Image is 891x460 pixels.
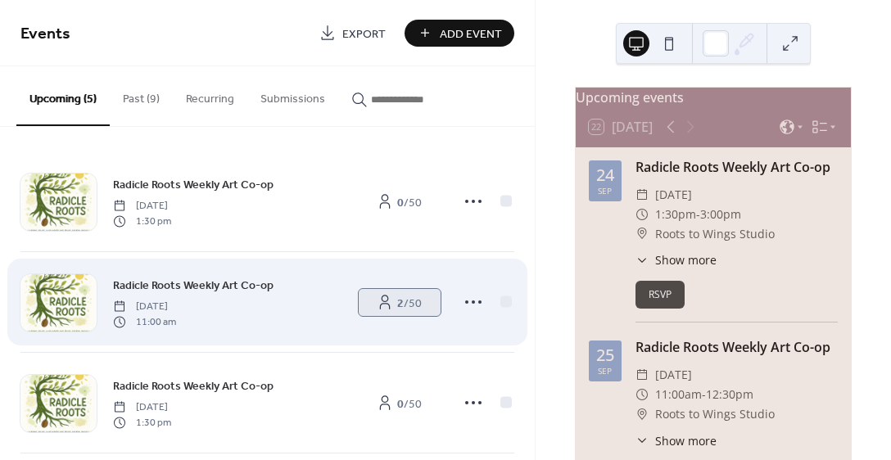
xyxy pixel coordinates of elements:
[20,18,70,50] span: Events
[113,276,274,295] a: Radicle Roots Weekly Art Co-op
[113,300,176,314] span: [DATE]
[655,224,775,244] span: Roots to Wings Studio
[635,404,649,424] div: ​
[655,185,692,205] span: [DATE]
[635,224,649,244] div: ​
[307,20,398,47] a: Export
[397,395,422,413] span: / 50
[576,88,851,107] div: Upcoming events
[397,393,404,415] b: 0
[113,214,171,228] span: 1:30 pm
[655,432,717,449] span: Show more
[635,432,649,449] div: ​
[113,378,274,395] span: Radicle Roots Weekly Art Co-op
[113,277,274,295] span: Radicle Roots Weekly Art Co-op
[596,347,614,363] div: 25
[397,192,404,214] b: 0
[635,205,649,224] div: ​
[113,400,171,415] span: [DATE]
[397,194,422,211] span: / 50
[635,185,649,205] div: ​
[655,205,696,224] span: 1:30pm
[635,251,717,268] button: ​Show more
[397,295,422,312] span: / 50
[635,281,685,309] button: RSVP
[635,365,649,385] div: ​
[113,199,171,214] span: [DATE]
[359,390,441,417] a: 0/50
[16,66,110,126] button: Upcoming (5)
[706,385,753,404] span: 12:30pm
[655,385,702,404] span: 11:00am
[635,337,838,357] div: Radicle Roots Weekly Art Co-op
[113,314,176,329] span: 11:00 am
[655,251,717,268] span: Show more
[110,66,173,124] button: Past (9)
[635,157,838,177] div: Radicle Roots Weekly Art Co-op
[635,251,649,268] div: ​
[700,205,741,224] span: 3:00pm
[598,187,612,195] div: Sep
[440,25,502,43] span: Add Event
[113,175,274,194] a: Radicle Roots Weekly Art Co-op
[359,188,441,215] a: 0/50
[702,385,706,404] span: -
[598,367,612,375] div: Sep
[359,289,441,316] a: 2/50
[635,385,649,404] div: ​
[113,377,274,395] a: Radicle Roots Weekly Art Co-op
[655,365,692,385] span: [DATE]
[173,66,247,124] button: Recurring
[635,432,717,449] button: ​Show more
[113,177,274,194] span: Radicle Roots Weekly Art Co-op
[397,292,404,314] b: 2
[596,167,614,183] div: 24
[247,66,338,124] button: Submissions
[696,205,700,224] span: -
[655,404,775,424] span: Roots to Wings Studio
[405,20,514,47] button: Add Event
[113,415,171,430] span: 1:30 pm
[342,25,386,43] span: Export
